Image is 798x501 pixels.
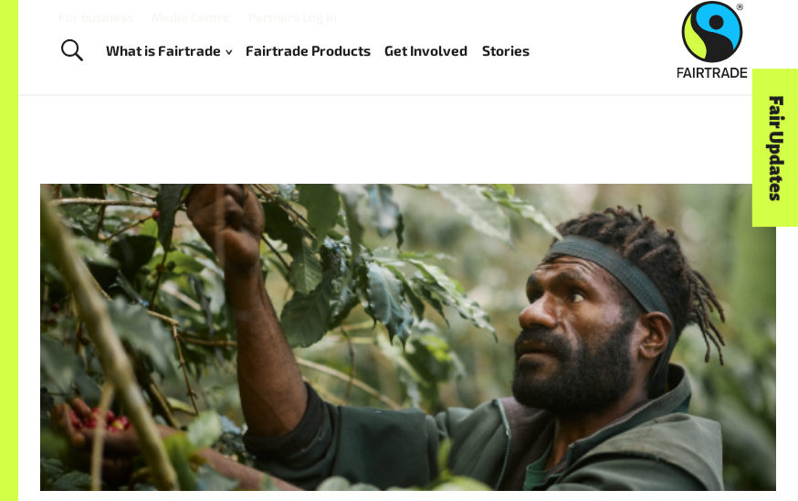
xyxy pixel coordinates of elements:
[106,38,232,64] a: What is Fairtrade
[58,9,133,25] a: For business
[482,38,530,64] a: Stories
[152,9,230,25] a: Media Centre
[384,38,467,64] a: Get Involved
[677,1,748,78] img: Fairtrade Australia New Zealand logo
[246,38,371,64] a: Fairtrade Products
[248,9,337,25] a: Partners Log In
[49,28,94,74] a: Toggle Search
